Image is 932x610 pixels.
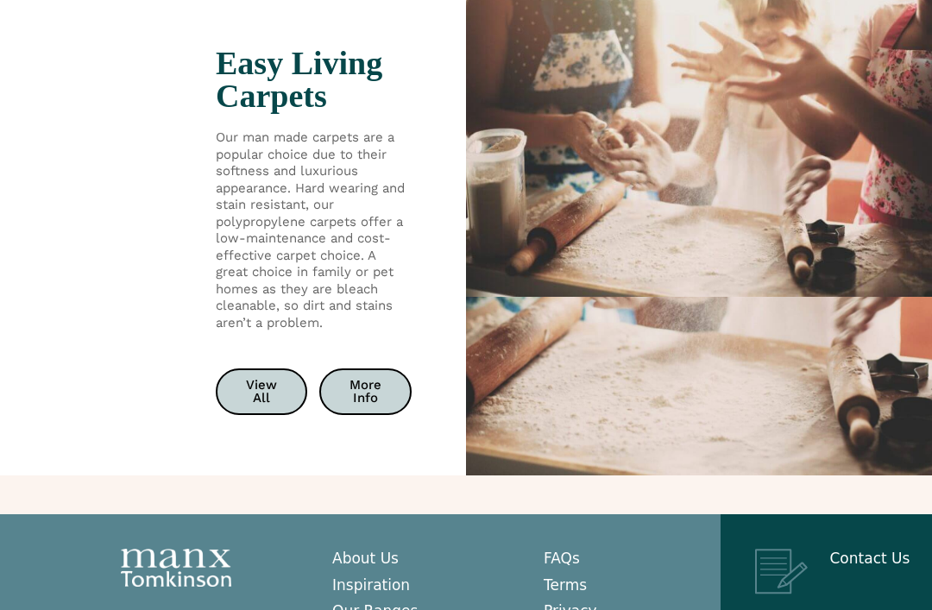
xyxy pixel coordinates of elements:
a: Inspiration [332,576,410,594]
span: View All [246,379,277,405]
a: FAQs [544,550,580,567]
a: View All [216,368,307,415]
img: Manx Tomkinson Logo [121,549,231,587]
a: Contact Us [830,550,910,567]
a: Terms [544,576,587,594]
span: Our man made carpets are a popular choice due to their softness and luxurious appearance. Hard we... [216,129,405,330]
a: About Us [332,550,399,567]
span: More Info [349,379,381,405]
a: More Info [319,368,412,415]
h2: Easy Living Carpets [216,47,406,112]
